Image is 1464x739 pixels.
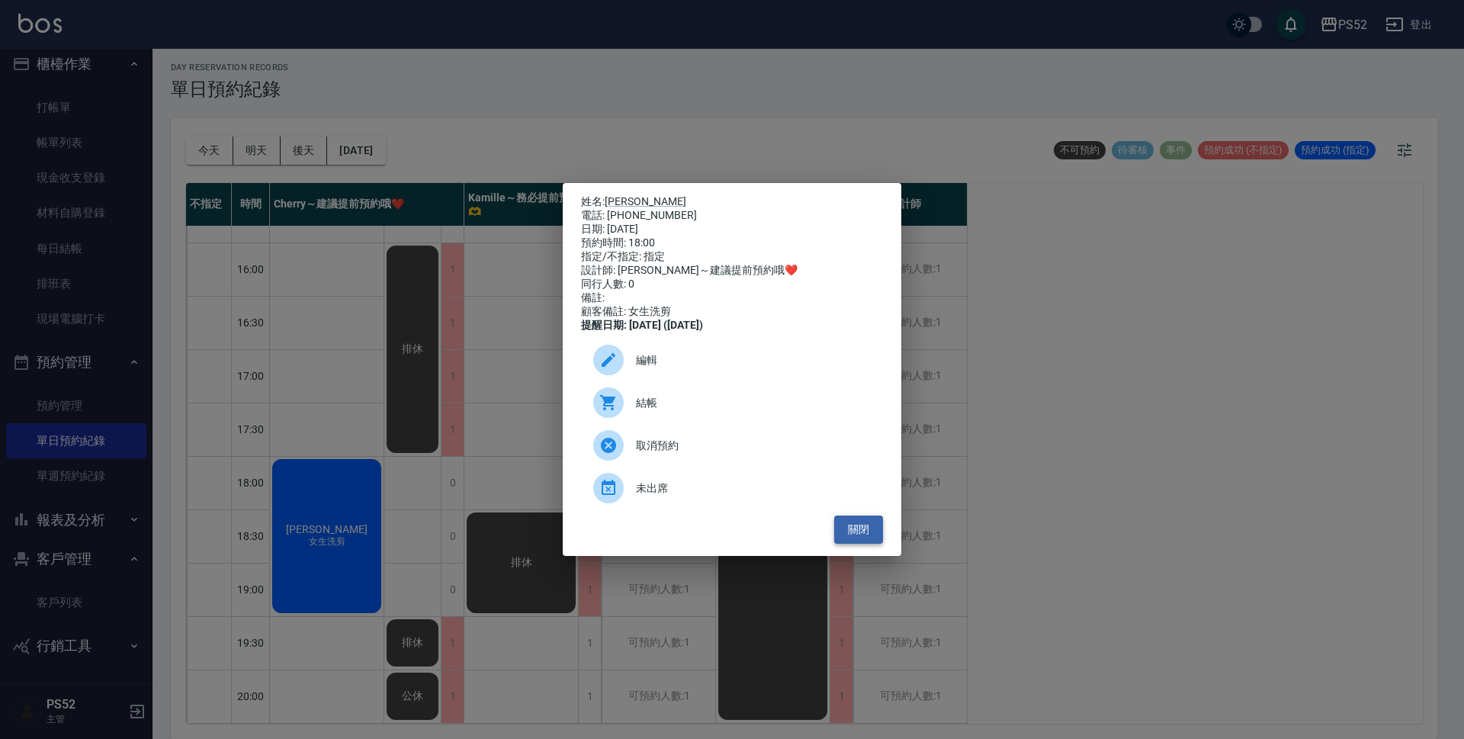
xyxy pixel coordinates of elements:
div: 備註: [581,291,883,305]
span: 編輯 [636,352,871,368]
div: 日期: [DATE] [581,223,883,236]
div: 未出席 [581,467,883,509]
div: 預約時間: 18:00 [581,236,883,250]
span: 取消預約 [636,438,871,454]
a: 結帳 [581,381,883,424]
p: 姓名: [581,195,883,209]
a: [PERSON_NAME] [605,195,686,207]
span: 未出席 [636,480,871,496]
span: 結帳 [636,395,871,411]
button: 關閉 [834,516,883,544]
div: 顧客備註: 女生洗剪 [581,305,883,319]
div: 編輯 [581,339,883,381]
div: 取消預約 [581,424,883,467]
div: 電話: [PHONE_NUMBER] [581,209,883,223]
div: 同行人數: 0 [581,278,883,291]
div: 指定/不指定: 指定 [581,250,883,264]
div: 設計師: [PERSON_NAME]～建議提前預約哦❤️ [581,264,883,278]
div: 提醒日期: [DATE] ([DATE]) [581,319,883,333]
